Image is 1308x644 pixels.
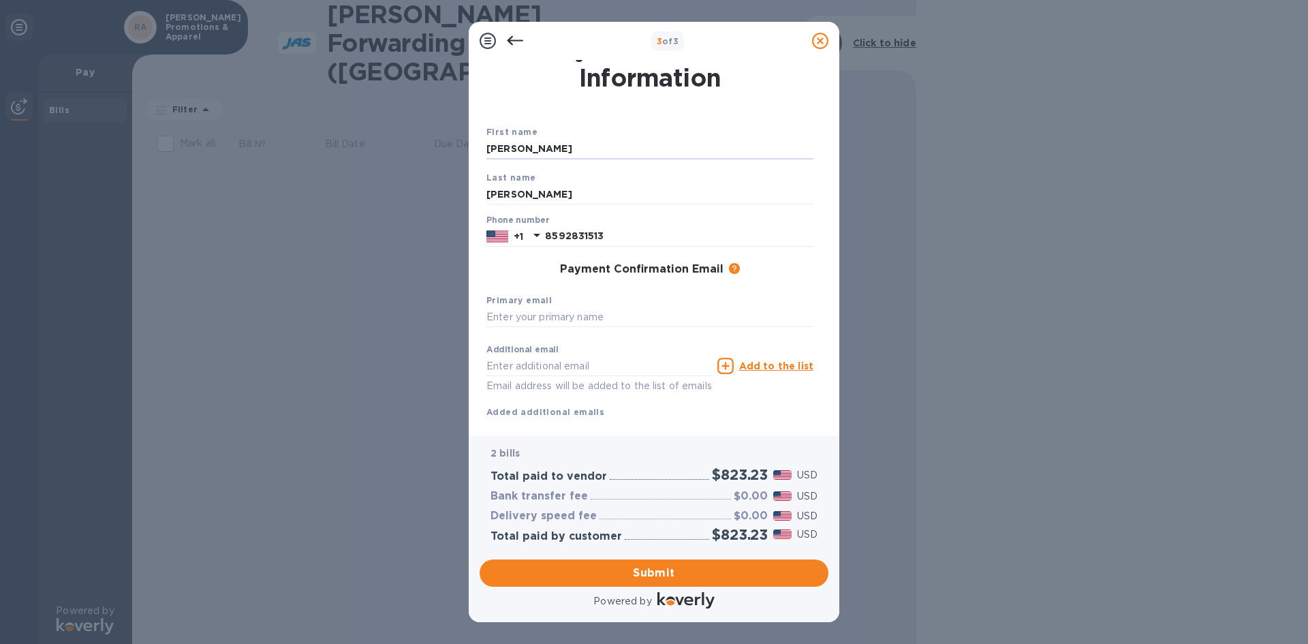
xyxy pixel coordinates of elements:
[486,229,508,244] img: US
[486,35,813,92] h1: Payment Contact Information
[797,527,817,542] p: USD
[657,36,662,46] span: 3
[797,489,817,504] p: USD
[734,510,768,523] h3: $0.00
[797,509,817,523] p: USD
[486,295,552,305] b: Primary email
[486,356,712,376] input: Enter additional email
[486,307,813,328] input: Enter your primary name
[657,592,715,609] img: Logo
[490,510,597,523] h3: Delivery speed fee
[593,594,651,609] p: Powered by
[514,230,523,243] p: +1
[773,530,792,539] img: USD
[773,470,792,480] img: USD
[773,511,792,521] img: USD
[486,407,604,417] b: Added additional emails
[486,378,712,394] p: Email address will be added to the list of emails
[486,172,536,183] b: Last name
[490,448,520,459] b: 2 bills
[490,565,817,581] span: Submit
[773,491,792,501] img: USD
[712,526,768,543] h2: $823.23
[486,127,538,137] b: First name
[490,530,622,543] h3: Total paid by customer
[490,490,588,503] h3: Bank transfer fee
[797,468,817,482] p: USD
[486,217,549,225] label: Phone number
[712,466,768,483] h2: $823.23
[490,470,607,483] h3: Total paid to vendor
[734,490,768,503] h3: $0.00
[486,139,813,159] input: Enter your first name
[486,184,813,204] input: Enter your last name
[486,346,559,354] label: Additional email
[657,36,679,46] b: of 3
[739,361,813,371] u: Add to the list
[545,226,813,247] input: Enter your phone number
[480,559,828,587] button: Submit
[560,263,723,276] h3: Payment Confirmation Email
